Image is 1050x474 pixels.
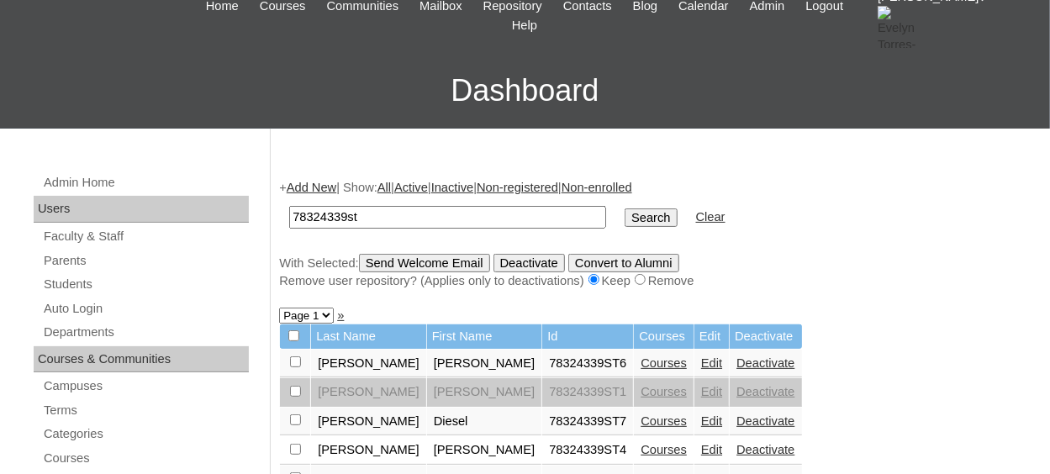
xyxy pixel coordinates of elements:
[641,414,687,428] a: Courses
[736,414,794,428] a: Deactivate
[8,53,1042,129] h3: Dashboard
[641,385,687,398] a: Courses
[311,378,426,407] td: [PERSON_NAME]
[568,254,679,272] input: Convert to Alumni
[736,385,794,398] a: Deactivate
[427,378,542,407] td: [PERSON_NAME]
[512,16,537,35] span: Help
[394,181,428,194] a: Active
[34,196,249,223] div: Users
[42,250,249,271] a: Parents
[701,414,722,428] a: Edit
[427,324,542,349] td: First Name
[42,424,249,445] a: Categories
[878,6,920,48] img: Evelyn Torres-Lopez
[311,350,426,378] td: [PERSON_NAME]
[736,443,794,456] a: Deactivate
[641,443,687,456] a: Courses
[279,179,1033,290] div: + | Show: | | | |
[730,324,801,349] td: Deactivate
[542,350,633,378] td: 78324339ST6
[311,436,426,465] td: [PERSON_NAME]
[696,210,726,224] a: Clear
[311,408,426,436] td: [PERSON_NAME]
[427,436,542,465] td: [PERSON_NAME]
[279,254,1033,290] div: With Selected:
[562,181,632,194] a: Non-enrolled
[311,324,426,349] td: Last Name
[289,206,606,229] input: Search
[542,408,633,436] td: 78324339ST7
[641,356,687,370] a: Courses
[493,254,565,272] input: Deactivate
[42,298,249,319] a: Auto Login
[427,408,542,436] td: Diesel
[287,181,336,194] a: Add New
[377,181,391,194] a: All
[477,181,558,194] a: Non-registered
[504,16,546,35] a: Help
[625,208,677,227] input: Search
[42,400,249,421] a: Terms
[42,376,249,397] a: Campuses
[634,324,694,349] td: Courses
[42,448,249,469] a: Courses
[279,272,1033,290] div: Remove user repository? (Applies only to deactivations) Keep Remove
[542,378,633,407] td: 78324339ST1
[701,356,722,370] a: Edit
[431,181,474,194] a: Inactive
[736,356,794,370] a: Deactivate
[542,436,633,465] td: 78324339ST4
[42,172,249,193] a: Admin Home
[701,443,722,456] a: Edit
[42,322,249,343] a: Departments
[34,346,249,373] div: Courses & Communities
[427,350,542,378] td: [PERSON_NAME]
[337,308,344,322] a: »
[701,385,722,398] a: Edit
[694,324,729,349] td: Edit
[542,324,633,349] td: Id
[42,226,249,247] a: Faculty & Staff
[359,254,490,272] input: Send Welcome Email
[42,274,249,295] a: Students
